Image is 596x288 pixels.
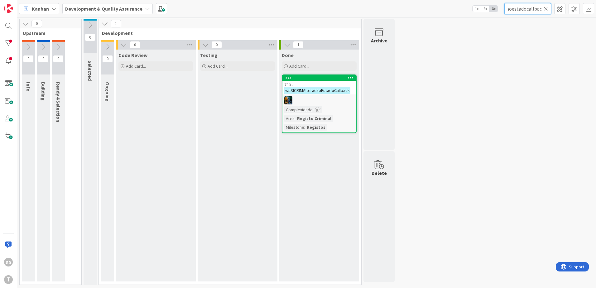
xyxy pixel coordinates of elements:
[32,5,49,12] span: Kanban
[126,63,146,69] span: Add Card...
[104,82,111,102] span: Ongoing
[53,55,64,63] span: 0
[313,106,314,113] span: :
[211,41,222,49] span: 0
[118,52,147,58] span: Code Review
[282,52,294,58] span: Done
[111,20,121,27] span: 1
[4,4,13,13] img: Visit kanbanzone.com
[296,115,333,122] div: Registo Criminal
[130,41,140,49] span: 0
[284,82,293,88] span: 730 -
[295,115,296,122] span: :
[284,124,304,131] div: Milestone
[284,106,313,113] div: Complexidade
[4,258,13,266] div: DG
[284,115,295,122] div: Area
[102,30,353,36] span: Development
[305,124,327,131] div: Registos
[504,3,551,14] input: Quick Filter...
[489,6,498,12] span: 3x
[23,55,34,63] span: 0
[25,82,31,92] span: Info
[282,74,357,133] a: 243730 -wsSICRIMAlteracaoEstadoCallbackJCComplexidade:Area:Registo CriminalMilestone:Registos
[4,275,13,284] div: T
[371,37,387,44] div: Archive
[65,6,142,12] b: Development & Quality Assurance
[304,124,305,131] span: :
[40,82,46,101] span: Building
[282,96,356,104] div: JC
[284,96,292,104] img: JC
[293,41,304,49] span: 1
[285,76,356,80] div: 243
[38,55,49,63] span: 0
[208,63,228,69] span: Add Card...
[13,1,28,8] span: Support
[289,63,309,69] span: Add Card...
[200,52,218,58] span: Testing
[282,75,356,94] div: 243730 -wsSICRIMAlteracaoEstadoCallback
[473,6,481,12] span: 1x
[102,55,113,63] span: 0
[31,20,42,27] span: 0
[87,60,93,81] span: Selected
[481,6,489,12] span: 2x
[23,30,74,36] span: Upstream
[282,75,356,81] div: 243
[85,34,95,41] span: 0
[284,87,350,94] mark: wsSICRIMAlteracaoEstadoCallback
[55,82,61,122] span: Ready 4 Selection
[372,169,387,177] div: Delete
